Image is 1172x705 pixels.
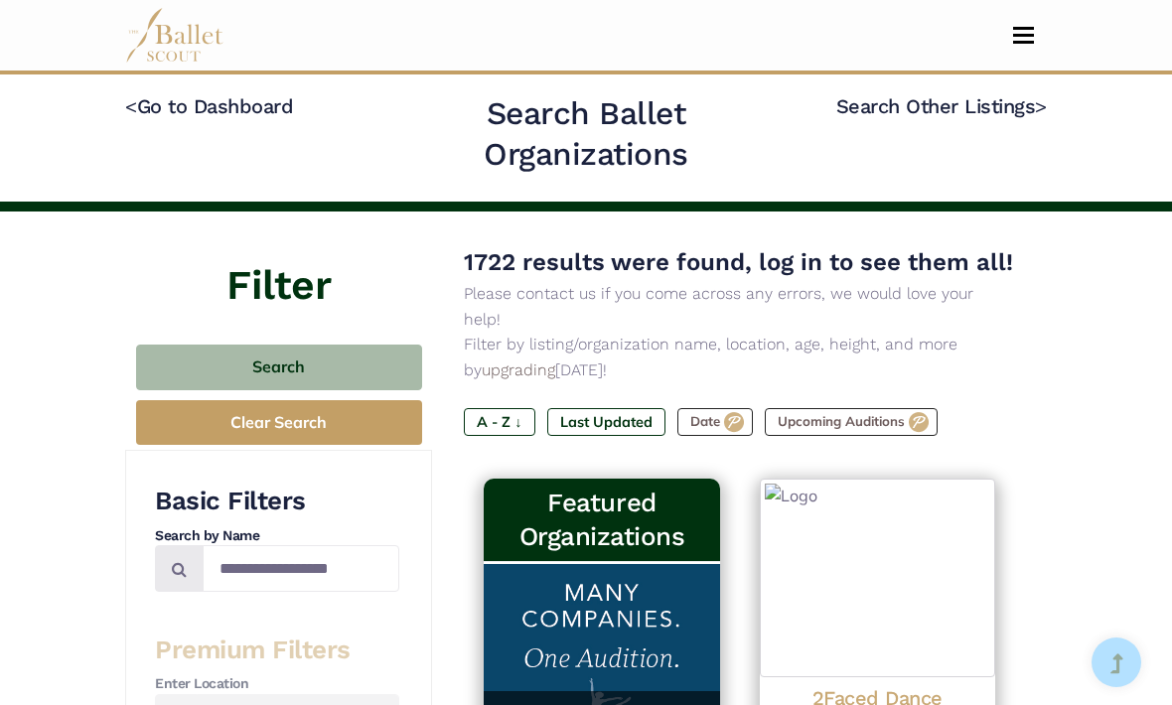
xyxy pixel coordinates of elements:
button: Clear Search [136,400,422,445]
a: upgrading [482,360,555,379]
label: Upcoming Auditions [765,408,938,436]
label: A - Z ↓ [464,408,534,436]
h3: Basic Filters [155,485,399,518]
button: Toggle navigation [1000,26,1047,45]
h4: Enter Location [155,674,399,694]
span: 1722 results were found, log in to see them all! [464,248,1013,276]
p: Please contact us if you come across any errors, we would love your help! [464,281,1015,332]
h3: Featured Organizations [500,487,703,553]
h3: Premium Filters [155,634,399,667]
input: Search by names... [203,545,399,592]
code: < [125,93,137,118]
a: <Go to Dashboard [125,94,293,118]
h4: Filter [125,211,432,315]
label: Date [677,408,753,436]
a: Search Other Listings> [836,94,1047,118]
p: Filter by listing/organization name, location, age, height, and more by [DATE]! [464,332,1015,382]
h4: Search by Name [155,526,399,546]
img: Logo [760,479,995,677]
h2: Search Ballet Organizations [399,93,772,176]
button: Search [136,345,422,391]
code: > [1035,93,1047,118]
label: Last Updated [547,408,665,436]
